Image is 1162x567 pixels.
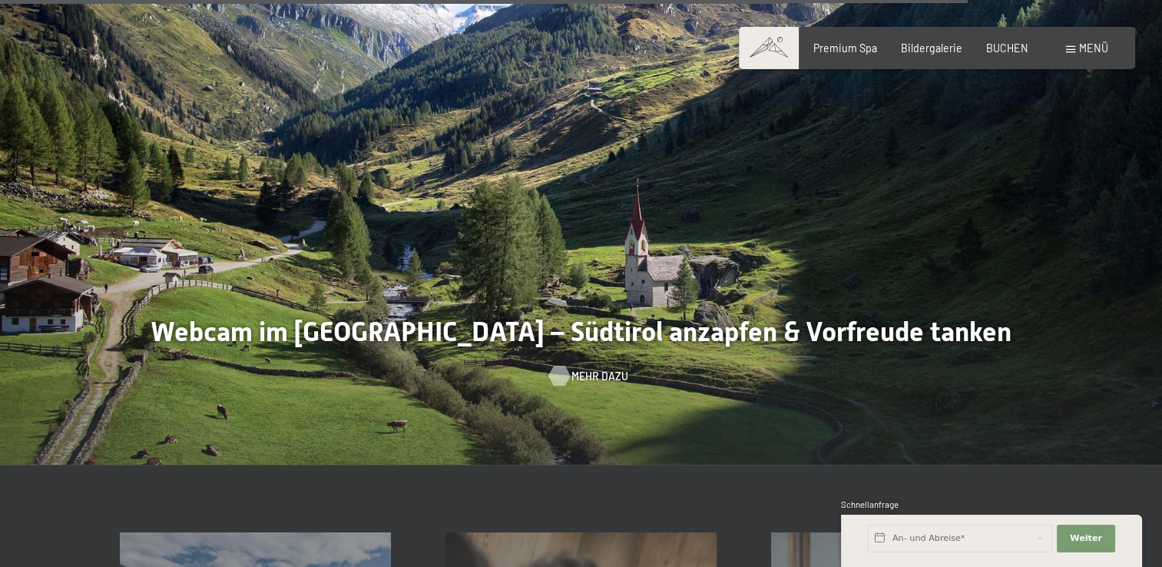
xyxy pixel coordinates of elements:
span: Mehr dazu [571,369,628,384]
span: Menü [1079,41,1108,55]
a: BUCHEN [986,41,1028,55]
a: Bildergalerie [901,41,962,55]
a: Premium Spa [813,41,877,55]
button: Weiter [1057,525,1115,552]
span: Weiter [1070,532,1102,545]
span: Schnellanfrage [841,499,899,509]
